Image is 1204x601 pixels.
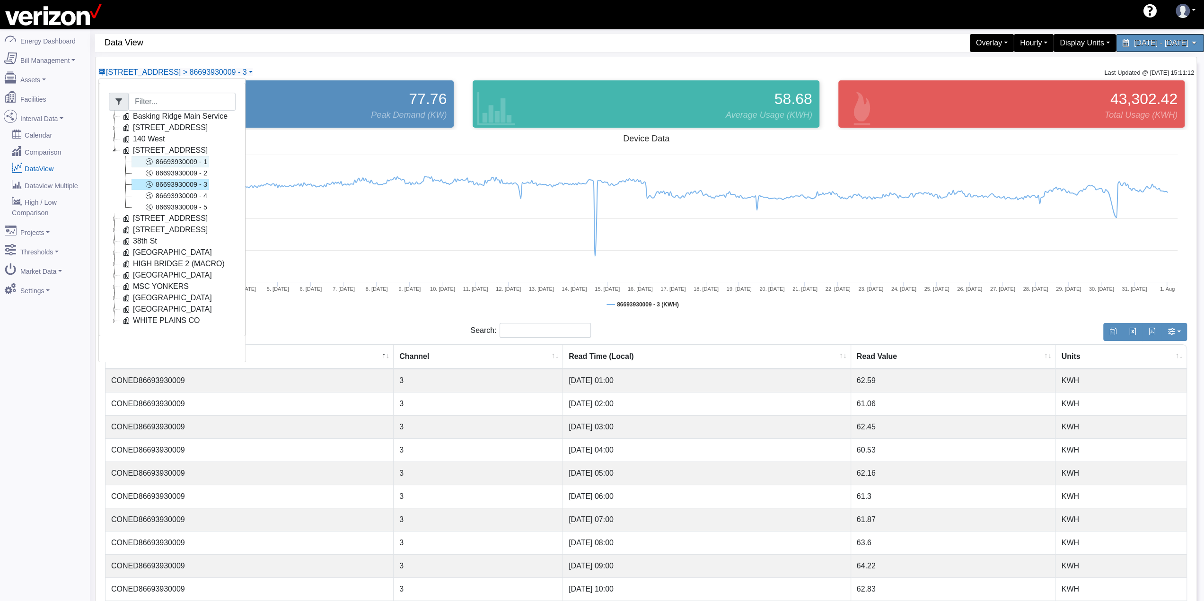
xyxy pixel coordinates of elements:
td: 3 [394,577,563,601]
span: Filter [109,93,129,111]
span: 43,302.42 [1110,87,1178,110]
tspan: 16. [DATE] [628,286,653,292]
li: [STREET_ADDRESS] [109,224,236,235]
td: 62.45 [851,415,1056,438]
td: [DATE] 06:00 [563,485,851,508]
td: CONED86693930009 [105,415,394,438]
a: 140 West [120,133,167,145]
tspan: 86693930009 - 3 (KWH) [617,301,679,308]
button: Generate PDF [1142,323,1162,341]
td: 61.3 [851,485,1056,508]
tspan: 15. [DATE] [595,286,620,292]
tspan: 19. [DATE] [727,286,752,292]
td: CONED86693930009 [105,392,394,415]
tspan: 28. [DATE] [1023,286,1048,292]
tspan: 8. [DATE] [366,286,388,292]
li: [STREET_ADDRESS] [109,122,236,133]
li: 86693930009 - 2 [120,167,236,179]
td: KWH [1055,577,1186,601]
td: KWH [1055,508,1186,531]
li: WHITE PLAINS CO [109,315,236,326]
tspan: 24. [DATE] [891,286,916,292]
span: Data View [105,34,651,52]
td: 62.16 [851,462,1056,485]
a: WHITE PLAINS CO [120,315,202,326]
li: 86693930009 - 3 [120,179,236,190]
td: CONED86693930009 [105,531,394,554]
tspan: 13. [DATE] [529,286,554,292]
small: Last Updated @ [DATE] 15:11:12 [1104,69,1194,76]
td: KWH [1055,438,1186,462]
tspan: 12. [DATE] [496,286,521,292]
a: 86693930009 - 4 [132,190,209,201]
td: 3 [394,531,563,554]
td: 62.83 [851,577,1056,601]
span: [DATE] - [DATE] [1134,39,1188,47]
a: [STREET_ADDRESS] [120,213,210,224]
td: KWH [1055,554,1186,577]
td: [DATE] 05:00 [563,462,851,485]
label: Search: [470,323,591,338]
div: Overlay [970,34,1014,52]
td: 3 [394,485,563,508]
td: 3 [394,462,563,485]
th: Read Time (Local) : activate to sort column ascending [563,345,851,369]
tspan: 18. [DATE] [694,286,719,292]
li: HIGH BRIDGE 2 (MACRO) [109,258,236,270]
tspan: 14. [DATE] [562,286,587,292]
li: [GEOGRAPHIC_DATA] [109,270,236,281]
li: 86693930009 - 1 [120,156,236,167]
tspan: 30. [DATE] [1089,286,1114,292]
span: Total Usage (KWH) [1105,109,1178,122]
td: 61.06 [851,392,1056,415]
th: Units : activate to sort column ascending [1055,345,1186,369]
td: CONED86693930009 [105,508,394,531]
span: 77.76 [409,87,447,110]
td: CONED86693930009 [105,577,394,601]
tspan: 1. Aug [1160,286,1175,292]
td: [DATE] 03:00 [563,415,851,438]
img: user-3.svg [1176,4,1190,18]
button: Show/Hide Columns [1161,323,1187,341]
tspan: 25. [DATE] [924,286,949,292]
span: 58.68 [774,87,812,110]
td: CONED86693930009 [105,438,394,462]
button: Export to Excel [1123,323,1142,341]
span: Average Usage (KWH) [726,109,812,122]
a: [GEOGRAPHIC_DATA] [120,292,214,304]
input: Search: [500,323,591,338]
a: MSC YONKERS [120,281,191,292]
td: [DATE] 02:00 [563,392,851,415]
tspan: 21. [DATE] [792,286,817,292]
td: [DATE] 09:00 [563,554,851,577]
td: CONED86693930009 [105,462,394,485]
li: [STREET_ADDRESS] [109,213,236,224]
a: 38th St [120,235,159,247]
li: 140 West [109,133,236,145]
th: Read Value : activate to sort column ascending [851,345,1056,369]
a: [STREET_ADDRESS] > 86693930009 - 3 [98,68,253,76]
a: [GEOGRAPHIC_DATA] [120,304,214,315]
td: 3 [394,508,563,531]
a: [STREET_ADDRESS] [120,122,210,133]
li: [GEOGRAPHIC_DATA] [109,304,236,315]
span: Peak Demand (KW) [371,109,447,122]
tspan: 27. [DATE] [990,286,1015,292]
td: KWH [1055,485,1186,508]
td: 63.6 [851,531,1056,554]
td: KWH [1055,531,1186,554]
li: [STREET_ADDRESS] [109,145,236,213]
tspan: 31. [DATE] [1122,286,1147,292]
td: 3 [394,415,563,438]
td: 3 [394,554,563,577]
tspan: 22. [DATE] [826,286,851,292]
tspan: 20. [DATE] [759,286,784,292]
td: 64.22 [851,554,1056,577]
th: Serial Number : activate to sort column descending [105,345,394,369]
input: Filter [129,93,236,111]
td: [DATE] 01:00 [563,369,851,392]
a: HIGH BRIDGE 2 (MACRO) [120,258,227,270]
span: Device List [106,68,247,76]
li: Basking Ridge Main Service [109,111,236,122]
li: [GEOGRAPHIC_DATA] [109,292,236,304]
